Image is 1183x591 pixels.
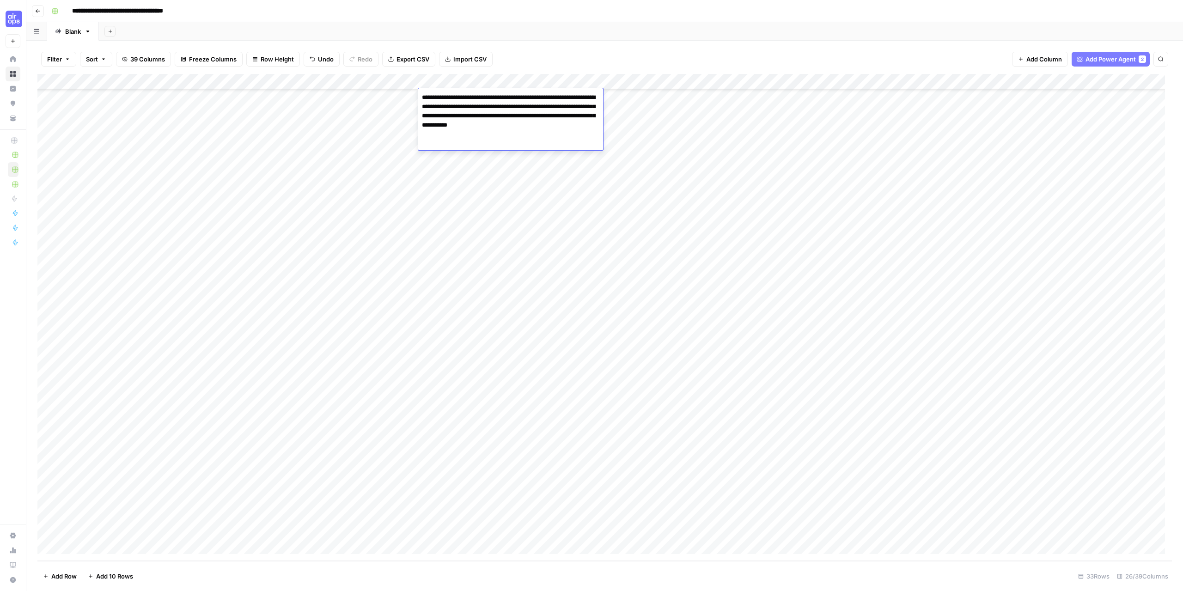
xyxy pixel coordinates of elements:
span: Add Column [1026,55,1062,64]
span: Redo [358,55,372,64]
button: Freeze Columns [175,52,243,67]
button: Row Height [246,52,300,67]
button: Filter [41,52,76,67]
a: Settings [6,528,20,543]
a: Learning Hub [6,558,20,573]
button: Add Power Agent2 [1072,52,1150,67]
span: Row Height [261,55,294,64]
span: Sort [86,55,98,64]
span: Import CSV [453,55,487,64]
span: Add Power Agent [1085,55,1136,64]
img: Cohort 4 Logo [6,11,22,27]
button: 39 Columns [116,52,171,67]
a: Opportunities [6,96,20,111]
a: Blank [47,22,99,41]
button: Undo [304,52,340,67]
button: Sort [80,52,112,67]
button: Add Column [1012,52,1068,67]
a: Home [6,52,20,67]
button: Workspace: Cohort 4 [6,7,20,30]
a: Browse [6,67,20,81]
span: Add 10 Rows [96,572,133,581]
span: 2 [1141,55,1144,63]
span: Undo [318,55,334,64]
div: 26/39 Columns [1113,569,1172,584]
a: Insights [6,81,20,96]
a: Usage [6,543,20,558]
button: Export CSV [382,52,435,67]
button: Add Row [37,569,82,584]
a: Your Data [6,111,20,126]
button: Add 10 Rows [82,569,139,584]
span: Freeze Columns [189,55,237,64]
button: Help + Support [6,573,20,587]
div: 2 [1139,55,1146,63]
button: Redo [343,52,378,67]
div: 33 Rows [1074,569,1113,584]
span: 39 Columns [130,55,165,64]
span: Add Row [51,572,77,581]
button: Import CSV [439,52,493,67]
span: Filter [47,55,62,64]
span: Export CSV [396,55,429,64]
div: Blank [65,27,81,36]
